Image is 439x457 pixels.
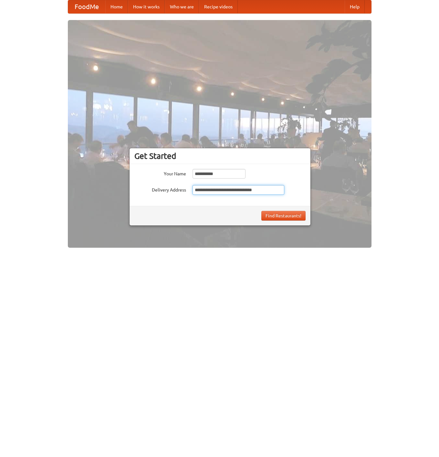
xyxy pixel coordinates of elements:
h3: Get Started [134,151,306,161]
a: How it works [128,0,165,13]
button: Find Restaurants! [261,211,306,221]
a: Who we are [165,0,199,13]
label: Delivery Address [134,185,186,193]
a: Recipe videos [199,0,238,13]
a: FoodMe [68,0,105,13]
label: Your Name [134,169,186,177]
a: Home [105,0,128,13]
a: Help [345,0,365,13]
